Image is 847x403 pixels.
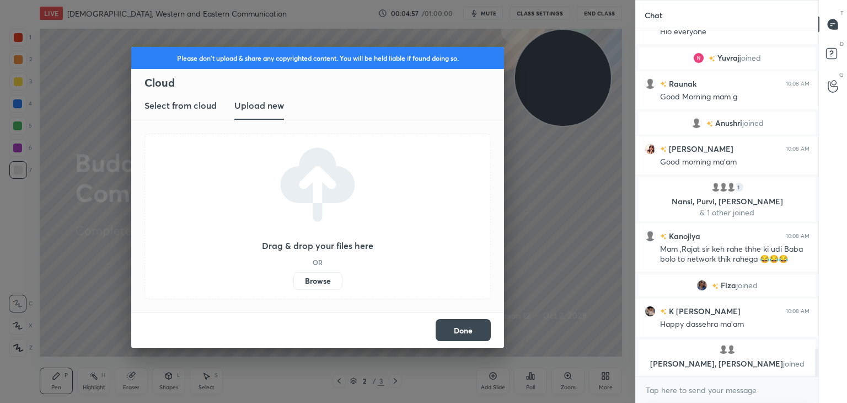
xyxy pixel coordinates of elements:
div: Good morning ma'am [660,157,810,168]
div: 10:08 AM [786,233,810,240]
div: Hlo everyone [660,26,810,38]
h6: K [PERSON_NAME] [667,305,741,317]
img: default.png [726,344,737,355]
div: Happy dassehra ma'am [660,319,810,330]
img: no-rating-badge.077c3623.svg [706,121,713,127]
h3: Drag & drop your files here [262,241,373,250]
img: default.png [726,182,737,193]
span: joined [739,54,761,62]
p: D [840,40,844,48]
img: default.png [645,231,656,242]
img: no-rating-badge.077c3623.svg [712,283,719,289]
span: joined [736,281,758,290]
div: Mam ,Rajat sir keh rahe thhe ki udi Baba bolo to network thik rahega 😂😂😂 [660,244,810,265]
img: 24606bb94d034391bf54797bc9357de6.jpg [645,306,656,317]
div: 1 [733,182,744,193]
div: Please don't upload & share any copyrighted content. You will be held liable if found doing so. [131,47,504,69]
p: [PERSON_NAME], [PERSON_NAME] [645,359,809,368]
img: no-rating-badge.077c3623.svg [660,146,667,152]
h3: Select from cloud [144,99,217,112]
div: grid [636,30,818,377]
p: Chat [636,1,671,30]
div: 10:08 AM [786,81,810,87]
img: default.png [710,182,721,193]
img: no-rating-badge.077c3623.svg [660,234,667,240]
div: 10:08 AM [786,146,810,152]
h5: OR [313,259,323,266]
div: 10:08 AM [786,308,810,315]
p: G [839,71,844,79]
span: Yuvraj [717,54,739,62]
img: no-rating-badge.077c3623.svg [660,81,667,87]
p: T [840,9,844,17]
h3: Upload new [234,99,284,112]
span: joined [742,119,764,128]
img: 3 [693,52,704,63]
h6: [PERSON_NAME] [667,143,733,155]
p: Nansi, Purvi, [PERSON_NAME] [645,197,809,206]
p: & 1 other joined [645,208,809,217]
h6: Kanojiya [667,230,700,242]
img: no-rating-badge.077c3623.svg [660,309,667,315]
div: Good Morning mam g [660,92,810,103]
img: b542a103dca4454496862684814ff39c.19745113_3 [645,144,656,155]
img: default.png [718,344,729,355]
img: default.png [691,118,702,129]
span: Fiza [721,281,736,290]
img: no-rating-badge.077c3623.svg [709,56,715,62]
img: ea0220170ce94482ae8fb84840411adc.jpg [696,280,707,291]
img: default.png [645,78,656,89]
h6: Raunak [667,78,696,89]
button: Done [436,319,491,341]
img: default.png [718,182,729,193]
span: joined [783,358,805,369]
h2: Cloud [144,76,504,90]
span: Anushri [715,119,742,128]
